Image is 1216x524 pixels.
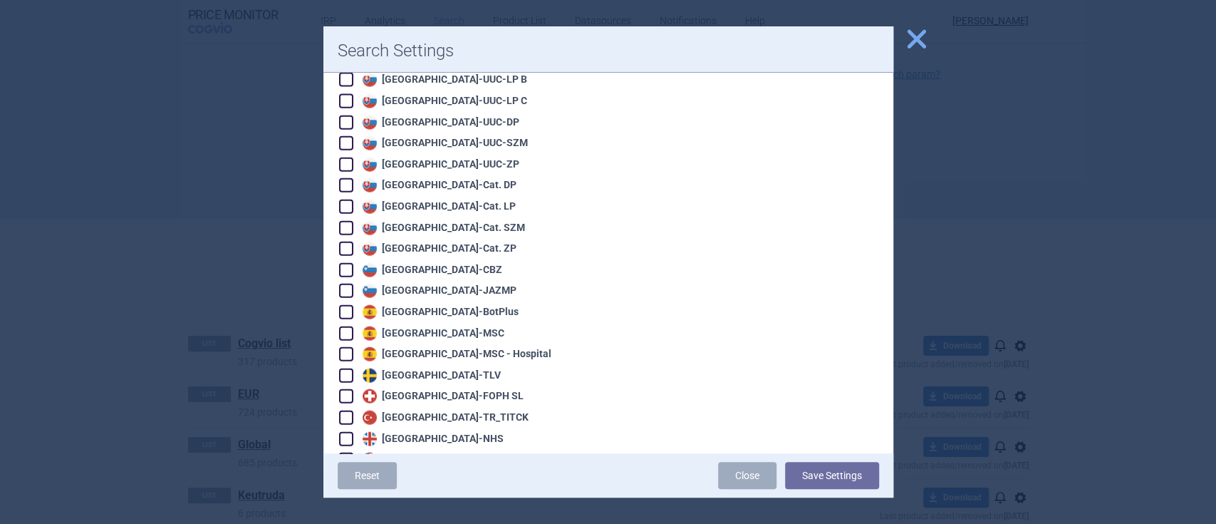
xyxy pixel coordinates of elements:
[359,411,529,425] div: [GEOGRAPHIC_DATA] - TR_TITCK
[359,158,519,172] div: [GEOGRAPHIC_DATA] - UUC-ZP
[359,242,516,256] div: [GEOGRAPHIC_DATA] - Cat. ZP
[359,200,516,214] div: [GEOGRAPHIC_DATA] - Cat. LP
[363,389,377,404] img: Switzerland
[359,94,527,108] div: [GEOGRAPHIC_DATA] - UUC-LP C
[338,462,397,489] a: Reset
[359,305,519,319] div: [GEOGRAPHIC_DATA] - BotPlus
[363,327,377,341] img: Spain
[363,136,377,150] img: Slovakia
[363,369,377,383] img: Sweden
[359,263,502,277] div: [GEOGRAPHIC_DATA] - CBZ
[363,200,377,214] img: Slovakia
[363,73,377,87] img: Slovakia
[363,347,377,361] img: Spain
[363,221,377,235] img: Slovakia
[359,347,551,361] div: [GEOGRAPHIC_DATA] - MSC - Hospital
[359,284,516,298] div: [GEOGRAPHIC_DATA] - JAZMP
[359,432,504,446] div: [GEOGRAPHIC_DATA] - NHS
[363,432,377,446] img: United Kingdom
[359,115,519,130] div: [GEOGRAPHIC_DATA] - UUC-DP
[363,242,377,256] img: Slovakia
[359,73,527,87] div: [GEOGRAPHIC_DATA] - UUC-LP B
[363,453,377,467] img: United States
[359,178,516,192] div: [GEOGRAPHIC_DATA] - Cat. DP
[359,369,501,383] div: [GEOGRAPHIC_DATA] - TLV
[359,221,525,235] div: [GEOGRAPHIC_DATA] - Cat. SZM
[363,263,377,277] img: Slovenia
[359,389,524,404] div: [GEOGRAPHIC_DATA] - FOPH SL
[359,453,591,467] div: [GEOGRAPHIC_DATA] - BB SELF WACAWP UNIT
[363,115,377,130] img: Slovakia
[363,305,377,319] img: Spain
[363,284,377,298] img: Slovenia
[338,41,879,61] h1: Search Settings
[363,158,377,172] img: Slovakia
[359,136,528,150] div: [GEOGRAPHIC_DATA] - UUC-SZM
[785,462,879,489] button: Save Settings
[363,411,377,425] img: Turkey
[363,94,377,108] img: Slovakia
[363,178,377,192] img: Slovakia
[718,462,776,489] a: Close
[359,327,504,341] div: [GEOGRAPHIC_DATA] - MSC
